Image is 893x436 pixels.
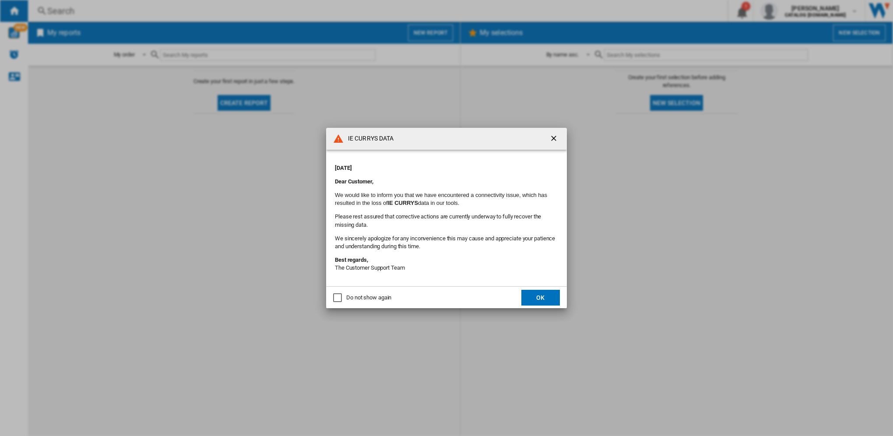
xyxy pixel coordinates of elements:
button: getI18NText('BUTTONS.CLOSE_DIALOG') [546,130,563,148]
strong: Dear Customer, [335,178,373,185]
font: data in our tools. [418,200,459,206]
h4: IE CURRYS DATA [344,134,394,143]
strong: [DATE] [335,165,352,171]
button: OK [521,290,560,306]
p: We sincerely apologize for any inconvenience this may cause and appreciate your patience and unde... [335,235,558,250]
b: IE CURRYS [388,200,418,206]
p: Please rest assured that corrective actions are currently underway to fully recover the missing d... [335,213,558,229]
font: We would like to inform you that we have encountered a connectivity issue, which has resulted in ... [335,192,547,206]
md-checkbox: Do not show again [333,294,391,302]
ng-md-icon: getI18NText('BUTTONS.CLOSE_DIALOG') [549,134,560,144]
div: Do not show again [346,294,391,302]
p: The Customer Support Team [335,256,558,272]
strong: Best regards, [335,257,368,263]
